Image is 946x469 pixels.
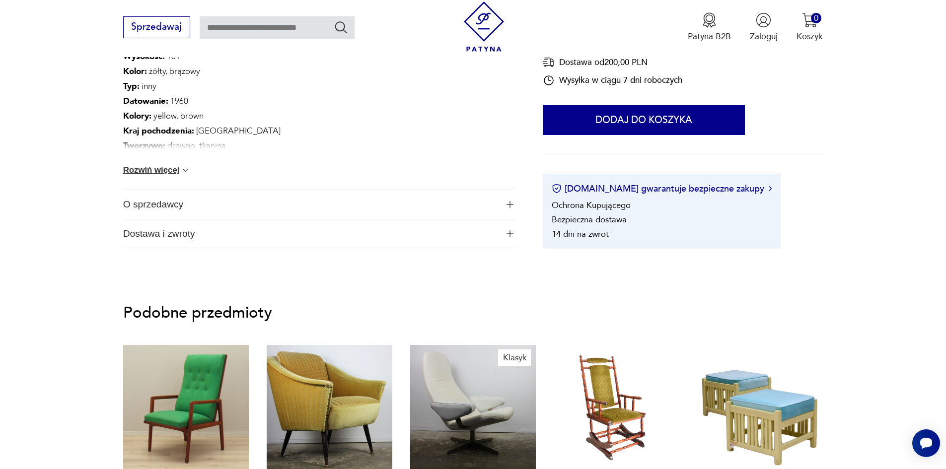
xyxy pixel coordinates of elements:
[552,199,631,210] li: Ochrona Kupującego
[769,186,772,191] img: Ikona strzałki w prawo
[123,16,190,38] button: Sprzedawaj
[750,12,778,42] button: Zaloguj
[543,56,555,68] img: Ikona dostawy
[507,201,513,208] img: Ikona plusa
[123,165,191,175] button: Rozwiń więcej
[912,429,940,457] iframe: Smartsupp widget button
[180,165,190,175] img: chevron down
[123,109,281,124] p: yellow, brown
[123,219,514,248] button: Ikona plusaDostawa i zwroty
[123,66,147,77] b: Kolor:
[123,79,281,94] p: inny
[123,190,498,219] span: O sprzedawcy
[750,31,778,42] p: Zaloguj
[543,56,682,68] div: Dostawa od 200,00 PLN
[688,12,731,42] a: Ikona medaluPatyna B2B
[123,125,194,136] b: Kraj pochodzenia :
[123,190,514,219] button: Ikona plusaO sprzedawcy
[123,306,823,320] p: Podobne przedmioty
[123,138,281,153] p: drewno, tkanina
[802,12,817,28] img: Ikona koszyka
[123,95,168,107] b: Datowanie :
[688,12,731,42] button: Patyna B2B
[811,13,821,23] div: 0
[123,219,498,248] span: Dostawa i zwroty
[543,74,682,86] div: Wysyłka w ciągu 7 dni roboczych
[552,184,562,194] img: Ikona certyfikatu
[123,80,140,92] b: Typ :
[702,12,717,28] img: Ikona medalu
[797,12,823,42] button: 0Koszyk
[459,1,509,52] img: Patyna - sklep z meblami i dekoracjami vintage
[123,124,281,138] p: [GEOGRAPHIC_DATA]
[123,94,281,109] p: 1960
[334,20,348,34] button: Szukaj
[123,64,281,79] p: żółty, brązowy
[123,24,190,32] a: Sprzedawaj
[688,31,731,42] p: Patyna B2B
[552,182,772,195] button: [DOMAIN_NAME] gwarantuje bezpieczne zakupy
[123,110,151,122] b: Kolory :
[756,12,771,28] img: Ikonka użytkownika
[543,105,745,135] button: Dodaj do koszyka
[552,228,609,239] li: 14 dni na zwrot
[123,140,165,151] b: Tworzywo :
[797,31,823,42] p: Koszyk
[552,213,627,225] li: Bezpieczna dostawa
[507,230,513,237] img: Ikona plusa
